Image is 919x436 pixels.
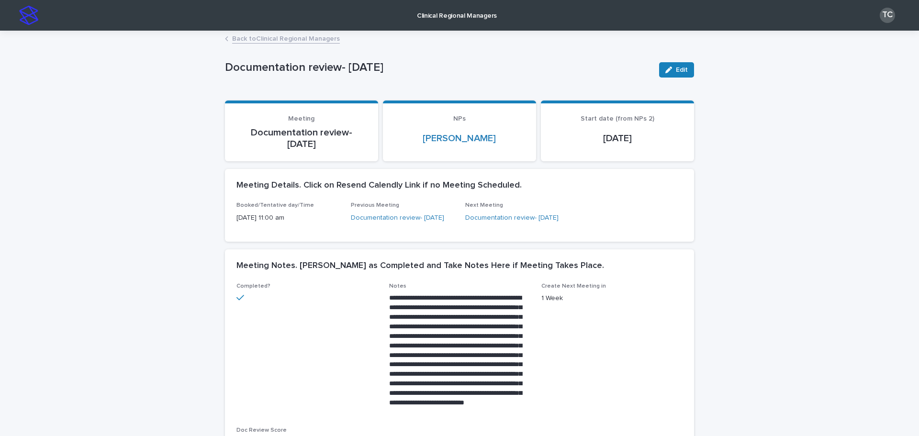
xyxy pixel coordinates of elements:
[351,202,399,208] span: Previous Meeting
[351,213,444,223] a: Documentation review- [DATE]
[389,283,406,289] span: Notes
[232,33,340,44] a: Back toClinical Regional Managers
[236,180,522,191] h2: Meeting Details. Click on Resend Calendly Link if no Meeting Scheduled.
[541,293,683,303] p: 1 Week
[236,283,270,289] span: Completed?
[423,133,496,144] a: [PERSON_NAME]
[465,202,503,208] span: Next Meeting
[236,427,287,433] span: Doc Review Score
[659,62,694,78] button: Edit
[236,261,604,271] h2: Meeting Notes. [PERSON_NAME] as Completed and Take Notes Here if Meeting Takes Place.
[880,8,895,23] div: TC
[288,115,314,122] span: Meeting
[581,115,654,122] span: Start date (from NPs 2)
[236,213,339,223] p: [DATE] 11:00 am
[225,61,651,75] p: Documentation review- [DATE]
[541,283,606,289] span: Create Next Meeting in
[465,213,559,223] a: Documentation review- [DATE]
[19,6,38,25] img: stacker-logo-s-only.png
[453,115,466,122] span: NPs
[236,127,367,150] p: Documentation review- [DATE]
[236,202,314,208] span: Booked/Tentative day/Time
[552,133,683,144] p: [DATE]
[676,67,688,73] span: Edit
